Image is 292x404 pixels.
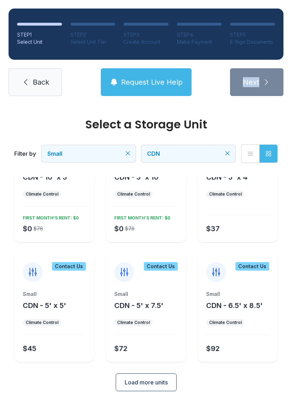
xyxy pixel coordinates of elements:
[23,301,66,310] button: CDN - 5' x 5'
[114,173,161,181] span: CDN - 5' x 10'
[117,320,150,325] div: Climate Control
[206,301,263,310] span: CDN - 6.5' x 8.5'
[14,119,278,130] div: Select a Storage Unit
[141,145,235,162] button: CDN
[42,145,136,162] button: Small
[177,38,222,46] div: Make Payment
[114,291,177,298] div: Small
[147,150,160,157] span: CDN
[114,301,163,310] button: CDN - 5' x 7.5'
[26,191,58,197] div: Climate Control
[235,262,269,271] div: Contact Us
[124,38,168,46] div: Create Account
[206,224,220,234] div: $37
[111,212,170,221] div: FIRST MONTH’S RENT: $0
[23,344,36,353] div: $45
[47,150,62,157] span: Small
[33,225,43,232] div: $76
[33,77,49,87] span: Back
[117,191,150,197] div: Climate Control
[14,149,36,158] div: Filter by
[121,77,183,87] span: Request Live Help
[209,191,242,197] div: Climate Control
[206,173,250,181] span: CDN - 5' x 4'
[23,291,86,298] div: Small
[224,150,231,157] button: Clear filters
[17,38,62,46] div: Select Unit
[206,301,263,310] button: CDN - 6.5' x 8.5'
[114,224,124,234] div: $0
[177,31,222,38] div: STEP 4
[124,150,131,157] button: Clear filters
[206,172,250,182] button: CDN - 5' x 4'
[23,172,69,182] button: CDN - 10' x 5'
[17,31,62,38] div: STEP 1
[243,77,259,87] span: Next
[114,301,163,310] span: CDN - 5' x 7.5'
[114,344,127,353] div: $72
[230,31,275,38] div: STEP 5
[125,378,168,387] span: Load more units
[26,320,58,325] div: Climate Control
[114,172,161,182] button: CDN - 5' x 10'
[23,173,69,181] span: CDN - 10' x 5'
[20,212,79,221] div: FIRST MONTH’S RENT: $0
[125,225,135,232] div: $76
[230,38,275,46] div: E-Sign Documents
[209,320,242,325] div: Climate Control
[23,224,32,234] div: $0
[144,262,178,271] div: Contact Us
[206,344,220,353] div: $92
[206,291,269,298] div: Small
[71,38,115,46] div: Select Unit Tier
[23,301,66,310] span: CDN - 5' x 5'
[52,262,86,271] div: Contact Us
[71,31,115,38] div: STEP 2
[124,31,168,38] div: STEP 3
